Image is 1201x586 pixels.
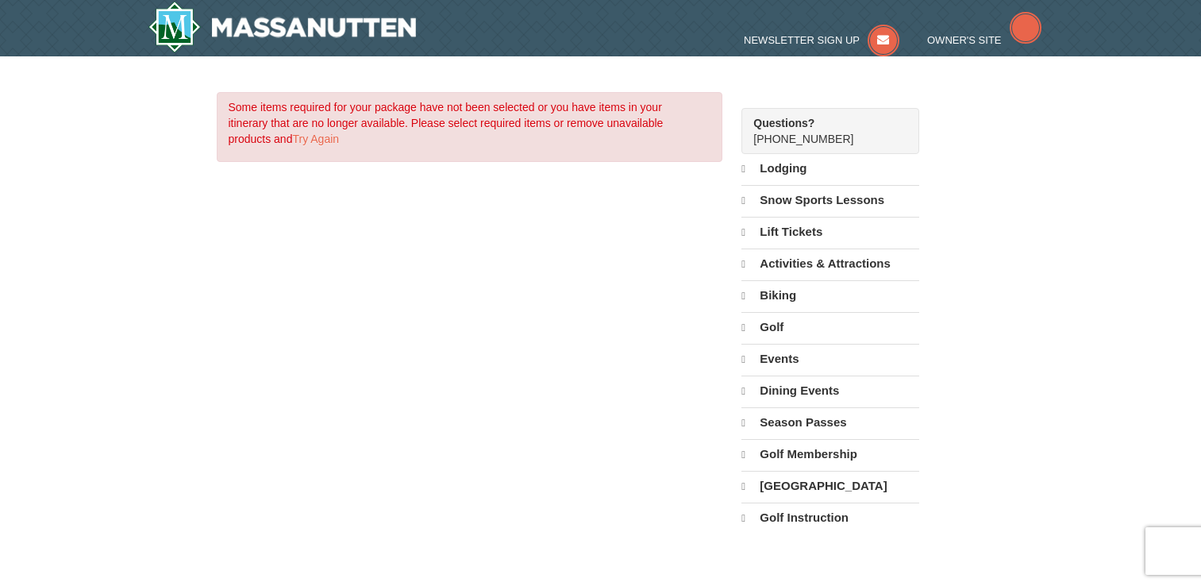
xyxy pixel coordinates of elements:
a: Lift Tickets [741,217,918,247]
a: Biking [741,280,918,310]
a: Events [741,344,918,374]
span: [PHONE_NUMBER] [753,115,890,145]
strong: Questions? [753,117,814,129]
a: Snow Sports Lessons [741,185,918,215]
a: Massanutten Resort [148,2,417,52]
a: Owner's Site [927,34,1041,46]
a: [GEOGRAPHIC_DATA] [741,471,918,501]
a: Golf [741,312,918,342]
a: Golf Instruction [741,503,918,533]
img: Massanutten Resort Logo [148,2,417,52]
a: Dining Events [741,376,918,406]
span: Owner's Site [927,34,1002,46]
a: Newsletter Sign Up [744,34,899,46]
a: Season Passes [741,407,918,438]
span: Newsletter Sign Up [744,34,860,46]
a: Activities & Attractions [741,249,918,279]
a: Try Again [292,133,339,145]
p: Some items required for your package have not been selected or you have items in your itinerary t... [229,99,694,147]
a: Golf Membership [741,439,918,469]
a: Lodging [741,154,918,183]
